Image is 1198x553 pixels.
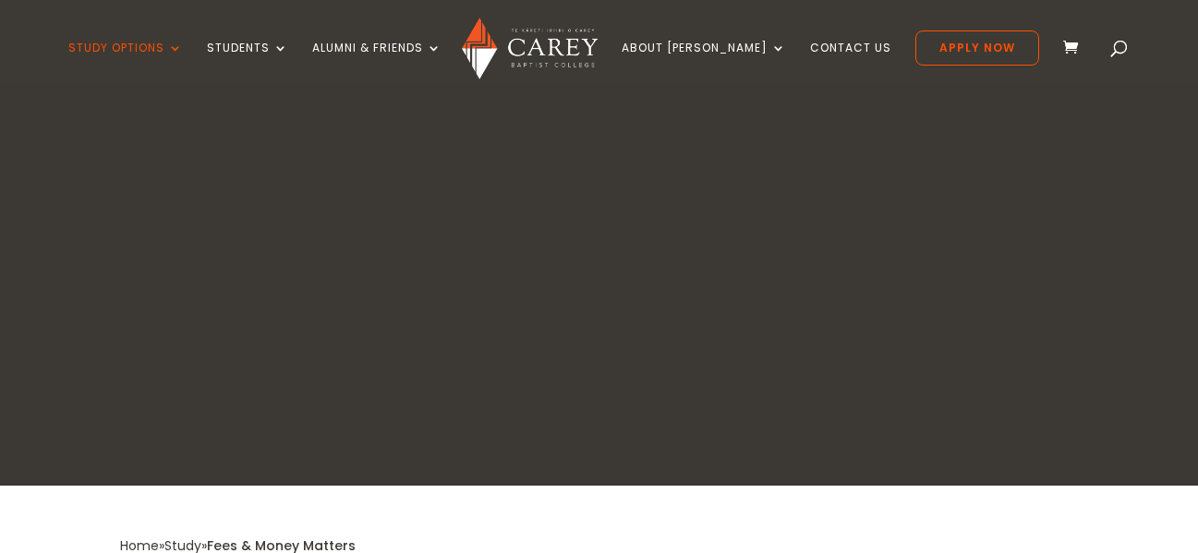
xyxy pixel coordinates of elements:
a: About [PERSON_NAME] [622,42,786,85]
img: Carey Baptist College [462,18,598,79]
a: Students [207,42,288,85]
a: Alumni & Friends [312,42,442,85]
a: Study Options [68,42,183,85]
a: Contact Us [810,42,891,85]
a: Apply Now [915,30,1039,66]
